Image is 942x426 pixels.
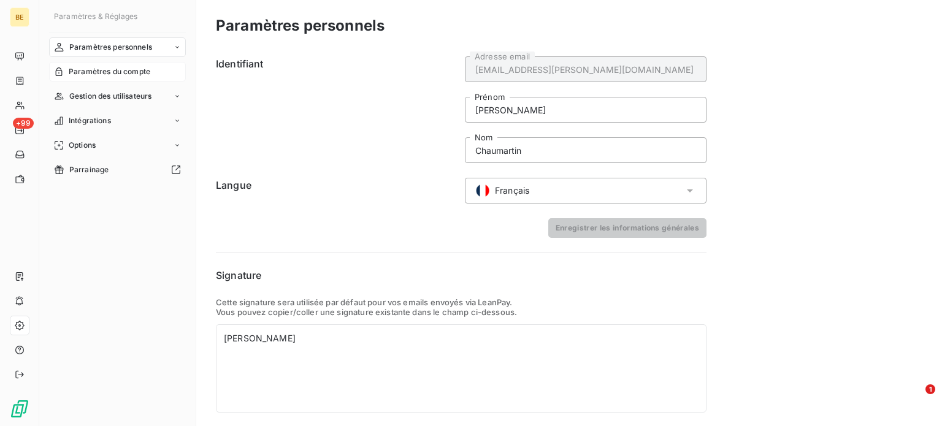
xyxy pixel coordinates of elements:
span: Français [495,184,529,197]
p: Cette signature sera utilisée par défaut pour vos emails envoyés via LeanPay. [216,297,706,307]
img: Logo LeanPay [10,399,29,419]
span: Intégrations [69,115,111,126]
span: +99 [13,118,34,129]
h6: Identifiant [216,56,458,163]
span: Gestion des utilisateurs [69,91,152,102]
a: Parrainage [49,160,186,180]
button: Enregistrer les informations générales [548,218,706,238]
span: Paramètres du compte [69,66,150,77]
a: Paramètres du compte [49,62,186,82]
p: Vous pouvez copier/coller une signature existante dans le champ ci-dessous. [216,307,706,317]
h3: Paramètres personnels [216,15,385,37]
span: Options [69,140,96,151]
h6: Langue [216,178,458,203]
input: placeholder [465,56,706,82]
div: BE [10,7,29,27]
input: placeholder [465,137,706,163]
span: 1 [925,384,935,394]
input: placeholder [465,97,706,123]
span: Parrainage [69,164,109,175]
iframe: Intercom live chat [900,384,930,414]
div: [PERSON_NAME] [224,332,699,344]
span: Paramètres & Réglages [54,12,137,21]
span: Paramètres personnels [69,42,152,53]
h6: Signature [216,268,706,283]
